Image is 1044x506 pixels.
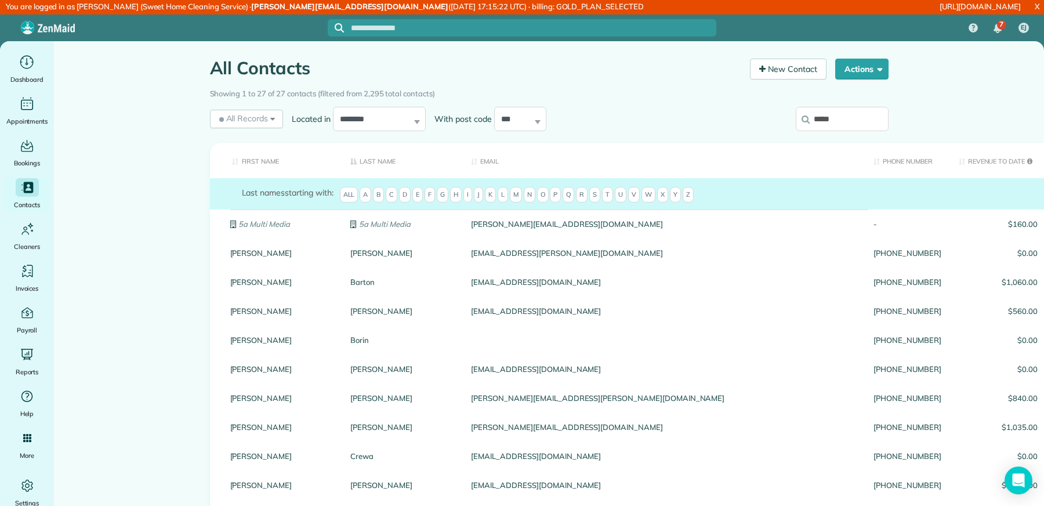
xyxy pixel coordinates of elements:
div: [PHONE_NUMBER] [865,326,949,355]
span: E [412,187,423,203]
h1: All Contacts [210,59,742,78]
span: $3,920.00 [959,481,1038,489]
div: - [865,209,949,238]
span: Dashboard [10,74,43,85]
span: L [498,187,508,203]
div: Open Intercom Messenger [1005,467,1032,494]
span: $1,035.00 [959,423,1038,431]
button: Actions [835,59,889,79]
span: Z [683,187,694,203]
span: M [510,187,522,203]
a: [URL][DOMAIN_NAME] [940,2,1021,11]
span: W [641,187,655,203]
span: $1,060.00 [959,278,1038,286]
a: 5a Multi Media [230,220,333,228]
span: T [602,187,613,203]
span: K [485,187,496,203]
svg: Focus search [335,23,344,32]
th: First Name: activate to sort column ascending [210,143,342,178]
div: [PERSON_NAME][EMAIL_ADDRESS][DOMAIN_NAME] [462,209,865,238]
div: [PERSON_NAME][EMAIL_ADDRESS][PERSON_NAME][DOMAIN_NAME] [462,384,865,413]
div: [PHONE_NUMBER] [865,268,949,297]
span: A [360,187,371,203]
a: 5a Multi Media [350,220,454,228]
em: 5a Multi Media [359,219,410,229]
a: Help [5,387,49,420]
div: [EMAIL_ADDRESS][PERSON_NAME][DOMAIN_NAME] [462,238,865,268]
span: Invoices [16,283,39,294]
div: [PHONE_NUMBER] [865,384,949,413]
span: Bookings [14,157,41,169]
em: 5a Multi Media [238,219,289,229]
div: [PERSON_NAME][EMAIL_ADDRESS][DOMAIN_NAME] [462,413,865,442]
span: Help [20,408,34,420]
button: Focus search [328,23,344,32]
a: [PERSON_NAME] [230,423,333,431]
span: J [474,187,483,203]
div: [PHONE_NUMBER] [865,471,949,500]
th: Email: activate to sort column ascending [462,143,865,178]
a: [PERSON_NAME] [350,481,454,489]
strong: [PERSON_NAME][EMAIL_ADDRESS][DOMAIN_NAME] [251,2,448,11]
span: B [373,187,384,203]
label: With post code [426,113,494,125]
span: Appointments [6,115,48,127]
span: Cleaners [14,241,40,252]
div: [EMAIL_ADDRESS][DOMAIN_NAME] [462,471,865,500]
a: [PERSON_NAME] [350,365,454,373]
span: Last names [242,187,285,198]
div: [PHONE_NUMBER] [865,355,949,384]
span: P [550,187,561,203]
th: Last Name: activate to sort column descending [342,143,462,178]
div: [PHONE_NUMBER] [865,413,949,442]
span: All Records [217,113,269,124]
span: Reports [16,366,39,378]
label: Located in [283,113,333,125]
span: $840.00 [959,394,1038,402]
a: Borin [350,336,454,344]
span: All [340,187,358,203]
div: [EMAIL_ADDRESS][DOMAIN_NAME] [462,297,865,326]
a: [PERSON_NAME] [350,423,454,431]
span: EJ [1021,23,1027,32]
span: I [463,187,472,203]
a: Barton [350,278,454,286]
span: F [425,187,435,203]
div: 7 unread notifications [985,16,1010,41]
span: G [437,187,448,203]
a: Crewa [350,452,454,460]
a: Payroll [5,303,49,336]
span: Q [563,187,574,203]
span: 7 [999,20,1003,29]
a: Dashboard [5,53,49,85]
nav: Main [959,15,1044,41]
div: [EMAIL_ADDRESS][DOMAIN_NAME] [462,442,865,471]
span: V [628,187,640,203]
span: X [657,187,668,203]
th: Phone number: activate to sort column ascending [865,143,949,178]
span: R [576,187,588,203]
span: S [589,187,600,203]
a: Cleaners [5,220,49,252]
span: N [524,187,535,203]
span: H [450,187,462,203]
span: $560.00 [959,307,1038,315]
div: [PHONE_NUMBER] [865,297,949,326]
a: Appointments [5,95,49,127]
a: Invoices [5,262,49,294]
a: [PERSON_NAME] [230,336,333,344]
a: New Contact [750,59,826,79]
a: [PERSON_NAME] [350,249,454,257]
span: C [386,187,397,203]
div: [EMAIL_ADDRESS][DOMAIN_NAME] [462,355,865,384]
span: $0.00 [959,452,1038,460]
a: [PERSON_NAME] [230,394,333,402]
span: O [537,187,549,203]
a: Contacts [5,178,49,211]
div: [EMAIL_ADDRESS][DOMAIN_NAME] [462,268,865,297]
span: Payroll [17,324,38,336]
div: Showing 1 to 27 of 27 contacts (filtered from 2,295 total contacts) [210,84,889,100]
span: U [615,187,626,203]
a: [PERSON_NAME] [230,365,333,373]
span: More [20,450,34,461]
